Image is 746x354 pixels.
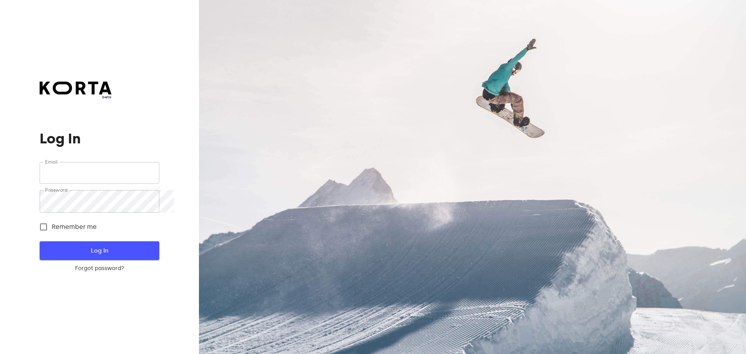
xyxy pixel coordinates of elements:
[40,265,159,272] a: Forgot password?
[40,131,159,146] h1: Log In
[52,222,97,232] span: Remember me
[40,94,112,100] span: beta
[40,82,112,100] a: beta
[40,241,159,260] button: Log In
[40,82,112,94] img: Korta
[52,246,146,256] span: Log In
